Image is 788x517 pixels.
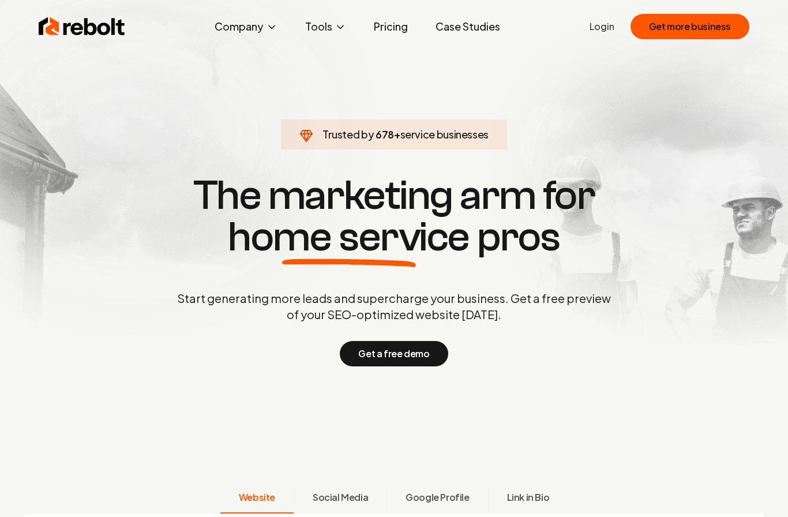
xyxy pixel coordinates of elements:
a: Login [590,20,614,33]
button: Get a free demo [340,341,448,366]
button: Company [205,15,287,38]
span: home service [228,216,470,258]
span: 678 [376,126,394,143]
button: Link in Bio [488,484,568,514]
button: Social Media [294,484,387,514]
h1: The marketing arm for pros [117,175,671,258]
span: Link in Bio [507,490,550,504]
span: + [394,128,400,141]
a: Case Studies [426,15,509,38]
span: Website [239,490,275,504]
span: Google Profile [406,490,469,504]
button: Google Profile [387,484,487,514]
span: Trusted by [322,128,374,141]
span: Social Media [313,490,368,504]
img: Rebolt Logo [39,15,125,38]
p: Start generating more leads and supercharge your business. Get a free preview of your SEO-optimiz... [175,290,613,323]
span: service businesses [400,128,489,141]
button: Tools [296,15,355,38]
button: Website [220,484,294,514]
button: Get more business [631,14,749,39]
a: Pricing [365,15,417,38]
